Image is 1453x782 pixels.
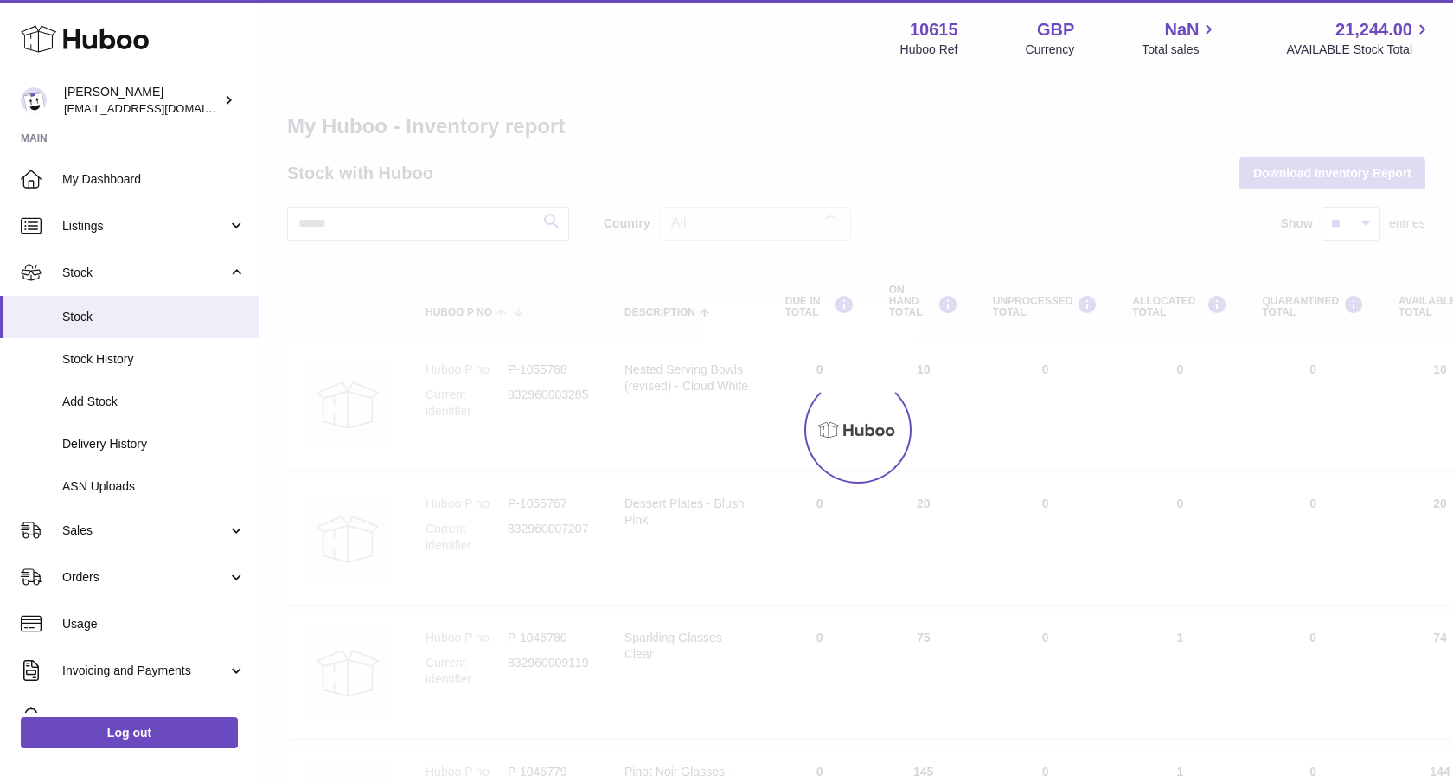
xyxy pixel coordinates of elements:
[1286,42,1432,58] span: AVAILABLE Stock Total
[62,709,246,726] span: Cases
[62,265,227,281] span: Stock
[64,101,254,115] span: [EMAIL_ADDRESS][DOMAIN_NAME]
[1142,42,1219,58] span: Total sales
[62,616,246,632] span: Usage
[1286,18,1432,58] a: 21,244.00 AVAILABLE Stock Total
[62,394,246,410] span: Add Stock
[62,522,227,539] span: Sales
[62,569,227,586] span: Orders
[62,478,246,495] span: ASN Uploads
[1142,18,1219,58] a: NaN Total sales
[62,351,246,368] span: Stock History
[21,87,47,113] img: fulfillment@fable.com
[62,171,246,188] span: My Dashboard
[1335,18,1412,42] span: 21,244.00
[1026,42,1075,58] div: Currency
[21,717,238,748] a: Log out
[64,84,220,117] div: [PERSON_NAME]
[1037,18,1074,42] strong: GBP
[910,18,958,42] strong: 10615
[1164,18,1199,42] span: NaN
[62,309,246,325] span: Stock
[62,218,227,234] span: Listings
[62,436,246,452] span: Delivery History
[900,42,958,58] div: Huboo Ref
[62,663,227,679] span: Invoicing and Payments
